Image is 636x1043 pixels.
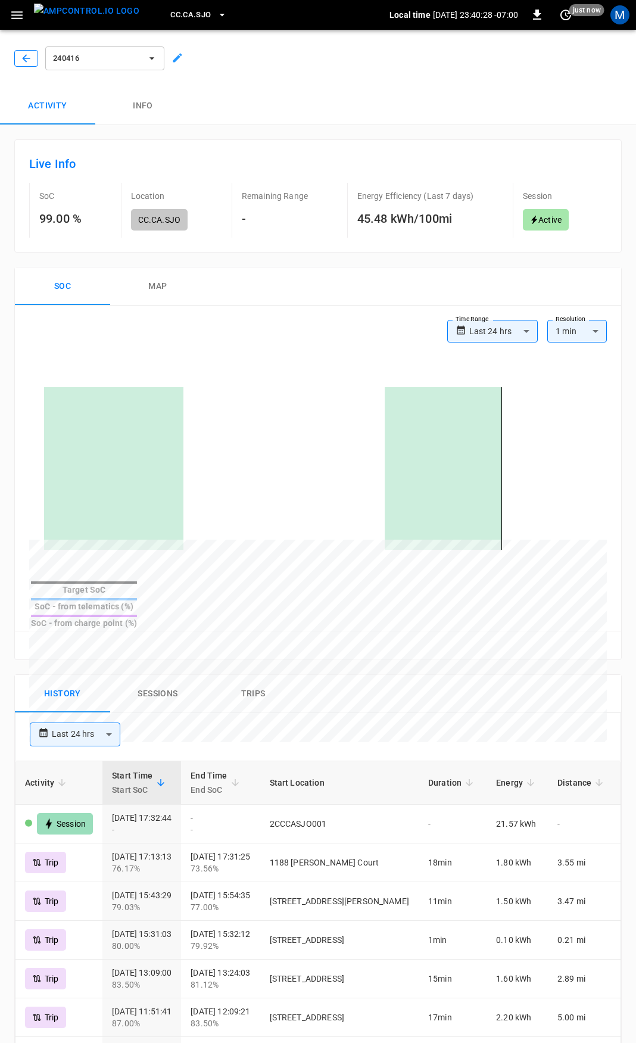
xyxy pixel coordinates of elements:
[95,87,191,125] button: Info
[538,214,562,226] p: Active
[181,921,260,960] td: [DATE] 15:32:12
[131,209,188,231] p: CC.CA.SJO
[548,805,616,843] td: -
[419,921,487,960] td: 1min
[191,940,250,952] div: 79.92%
[569,4,604,16] span: just now
[191,1017,250,1029] div: 83.50%
[110,267,205,306] button: map
[610,5,629,24] div: profile-icon
[112,979,172,991] div: 83.50%
[181,960,260,998] td: [DATE] 13:24:03
[547,320,607,343] div: 1 min
[548,998,616,1037] td: 5.00 mi
[191,783,227,797] p: End SoC
[112,768,169,797] span: Start TimeStart SoC
[496,776,538,790] span: Energy
[260,921,419,960] td: [STREET_ADDRESS]
[191,979,250,991] div: 81.12%
[242,209,308,228] h6: -
[260,761,419,805] th: Start Location
[170,8,211,22] span: CC.CA.SJO
[487,998,548,1037] td: 2.20 kWh
[260,998,419,1037] td: [STREET_ADDRESS]
[433,9,518,21] p: [DATE] 23:40:28 -07:00
[112,768,153,797] div: Start Time
[556,315,585,324] label: Resolution
[25,929,66,951] div: Trip
[112,940,172,952] div: 80.00%
[242,190,308,202] p: Remaining Range
[15,267,110,306] button: Soc
[557,776,607,790] span: Distance
[456,315,489,324] label: Time Range
[191,768,227,797] div: End Time
[548,960,616,998] td: 2.89 mi
[25,852,66,873] div: Trip
[39,190,54,202] p: SoC
[102,960,181,998] td: [DATE] 13:09:00
[25,968,66,989] div: Trip
[102,998,181,1037] td: [DATE] 11:51:41
[191,768,242,797] span: End TimeEnd SoC
[548,882,616,921] td: 3.47 mi
[556,5,575,24] button: set refresh interval
[25,891,66,912] div: Trip
[52,723,120,746] div: Last 24 hrs
[102,921,181,960] td: [DATE] 15:31:03
[487,960,548,998] td: 1.60 kWh
[419,998,487,1037] td: 17min
[548,843,616,882] td: 3.55 mi
[389,9,431,21] p: Local time
[487,921,548,960] td: 0.10 kWh
[166,4,231,27] button: CC.CA.SJO
[548,921,616,960] td: 0.21 mi
[469,320,538,343] div: Last 24 hrs
[112,1017,172,1029] div: 87.00%
[357,190,474,202] p: Energy Efficiency (Last 7 days)
[112,783,153,797] p: Start SoC
[260,960,419,998] td: [STREET_ADDRESS]
[110,675,205,713] button: Sessions
[205,675,301,713] button: Trips
[419,960,487,998] td: 15min
[15,675,110,713] button: History
[25,1007,66,1028] div: Trip
[131,190,164,202] p: Location
[523,190,552,202] p: Session
[181,998,260,1037] td: [DATE] 12:09:21
[29,154,607,173] h6: Live Info
[25,776,70,790] span: Activity
[357,209,474,228] h6: 45.48 kWh/100mi
[34,4,139,18] img: ampcontrol.io logo
[428,776,477,790] span: Duration
[45,46,164,70] button: 240416
[39,209,82,228] h6: 99.00 %
[53,52,141,66] span: 240416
